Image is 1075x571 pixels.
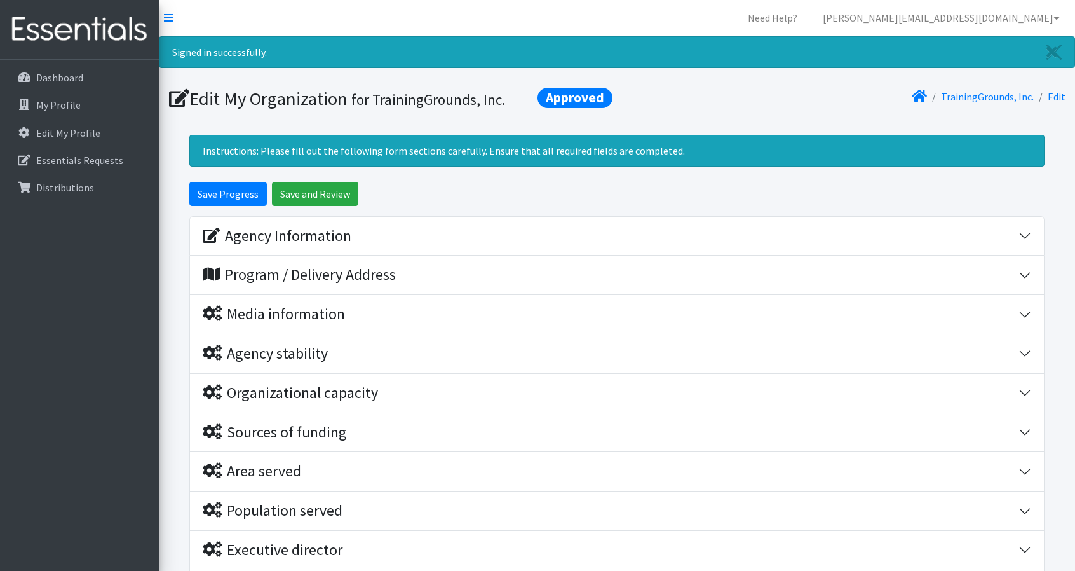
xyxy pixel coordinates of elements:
div: Executive director [203,541,342,560]
a: Edit [1048,90,1065,103]
div: Instructions: Please fill out the following form sections carefully. Ensure that all required fie... [189,135,1045,167]
div: Agency stability [203,345,328,363]
a: TrainingGrounds, Inc. [941,90,1034,103]
p: Distributions [36,181,94,194]
button: Organizational capacity [190,374,1044,413]
button: Area served [190,452,1044,491]
a: Essentials Requests [5,148,154,173]
button: Population served [190,492,1044,530]
a: Distributions [5,175,154,200]
div: Sources of funding [203,423,347,442]
small: for TrainingGrounds, Inc. [351,90,505,109]
div: Program / Delivery Address [203,266,396,284]
div: Population served [203,502,342,520]
input: Save Progress [189,182,267,206]
a: Dashboard [5,65,154,90]
div: Media information [203,305,345,324]
p: Edit My Profile [36,127,100,139]
h1: Edit My Organization [169,88,612,110]
img: HumanEssentials [5,8,154,51]
input: Save and Review [272,182,358,206]
button: Program / Delivery Address [190,256,1044,294]
button: Sources of funding [190,413,1044,452]
button: Agency Information [190,217,1044,256]
a: Edit My Profile [5,120,154,146]
a: [PERSON_NAME][EMAIL_ADDRESS][DOMAIN_NAME] [813,5,1070,31]
button: Agency stability [190,334,1044,373]
div: Agency Information [203,227,351,245]
div: Area served [203,462,301,481]
a: Close [1034,37,1074,67]
button: Media information [190,295,1044,334]
div: Organizational capacity [203,384,378,402]
span: Approved [537,88,612,108]
div: Signed in successfully. [159,36,1075,68]
button: Executive director [190,531,1044,570]
p: Essentials Requests [36,154,123,167]
a: Need Help? [738,5,808,31]
p: My Profile [36,99,81,111]
p: Dashboard [36,71,83,84]
a: My Profile [5,92,154,118]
